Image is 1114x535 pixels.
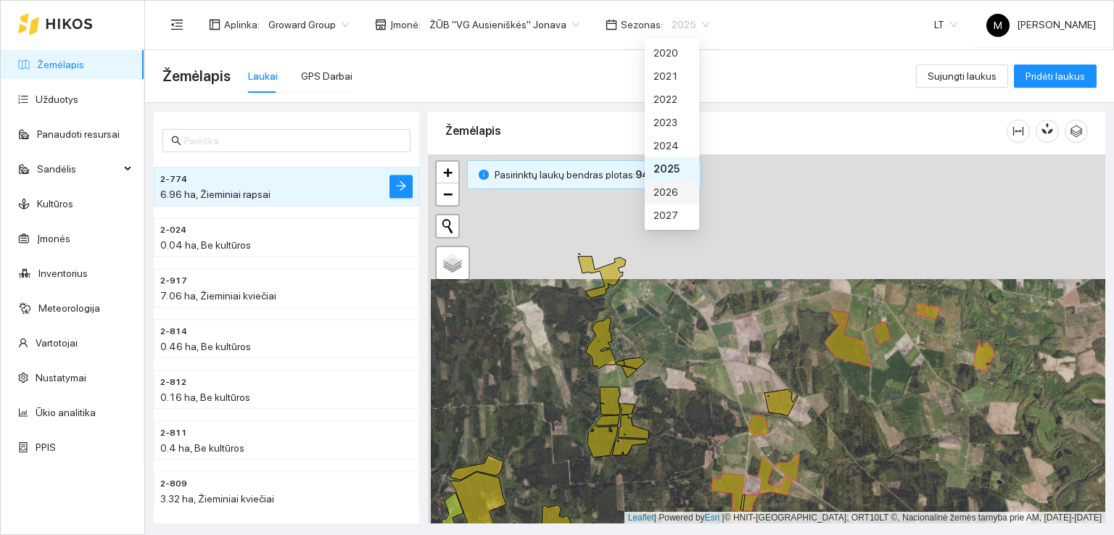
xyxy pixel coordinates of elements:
button: Pridėti laukus [1014,65,1097,88]
span: 2025 [672,14,709,36]
div: 2021 [653,68,690,84]
a: Ūkio analitika [36,407,96,418]
span: 2-774 [160,173,187,187]
span: 2-811 [160,427,187,441]
a: Panaudoti resursai [37,128,120,140]
a: Inventorius [38,267,88,279]
a: Žemėlapis [37,59,84,70]
span: 2-917 [160,275,187,289]
a: Zoom in [437,162,458,183]
div: Žemėlapis [445,110,1007,152]
span: Sujungti laukus [928,68,997,84]
div: 2023 [653,115,690,130]
a: Sujungti laukus [916,70,1008,82]
span: info-circle [479,170,489,180]
div: 2025 [653,161,690,177]
span: Groward Group [268,14,349,36]
div: 2022 [653,91,690,107]
a: Kultūros [37,198,73,210]
span: 2-814 [160,325,187,339]
span: column-width [1007,125,1029,137]
button: column-width [1007,120,1030,143]
div: GPS Darbai [301,68,352,84]
a: Įmonės [37,233,70,244]
a: Esri [705,513,720,523]
div: 2027 [653,207,690,223]
div: 2026 [653,184,690,200]
div: 2026 [645,181,699,204]
span: arrow-right [395,180,407,194]
span: 0.4 ha, Be kultūros [160,442,244,454]
div: 2023 [645,111,699,134]
span: calendar [606,19,617,30]
span: 0.04 ha, Be kultūros [160,239,251,251]
a: Vartotojai [36,337,78,349]
a: PPIS [36,441,56,453]
span: M [994,14,1002,37]
div: 2020 [645,41,699,65]
div: 2024 [645,134,699,157]
div: 2022 [645,88,699,111]
span: 7.06 ha, Žieminiai kviečiai [160,290,276,302]
div: 2025 [645,157,699,181]
a: Užduotys [36,94,78,105]
div: 2024 [653,138,690,154]
div: Laukai [248,68,278,84]
span: ŽŪB "VG Ausieniškės" Jonava [429,14,579,36]
div: 2021 [645,65,699,88]
span: shop [375,19,387,30]
a: Layers [437,247,469,279]
button: arrow-right [389,175,413,198]
a: Nustatymai [36,372,86,383]
span: 2-812 [160,376,186,390]
div: 2020 [653,45,690,61]
span: Sandėlis [37,154,120,183]
span: search [171,136,181,146]
span: 0.16 ha, Be kultūros [160,391,250,403]
span: menu-fold [170,18,183,31]
span: LT [934,14,957,36]
span: | [722,513,725,523]
span: Pridėti laukus [1026,68,1085,84]
span: Žemėlapis [162,65,231,88]
input: Paieška [184,133,402,149]
button: Initiate a new search [437,215,458,237]
a: Zoom out [437,183,458,205]
button: menu-fold [162,10,191,39]
span: 3.32 ha, Žieminiai kviečiai [160,493,274,505]
span: Sezonas : [621,17,663,33]
b: 94.98 ha [635,169,679,181]
a: Leaflet [628,513,654,523]
button: Sujungti laukus [916,65,1008,88]
span: Aplinka : [224,17,260,33]
div: | Powered by © HNIT-[GEOGRAPHIC_DATA]; ORT10LT ©, Nacionalinė žemės tarnyba prie AM, [DATE]-[DATE] [624,512,1105,524]
a: Pridėti laukus [1014,70,1097,82]
span: 2-024 [160,224,186,238]
span: layout [209,19,220,30]
span: Pasirinktų laukų bendras plotas : [495,167,679,183]
span: 2-809 [160,478,187,492]
div: 2027 [645,204,699,227]
span: 0.46 ha, Be kultūros [160,341,251,352]
span: Įmonė : [390,17,421,33]
span: [PERSON_NAME] [986,19,1096,30]
span: + [443,163,453,181]
span: 6.96 ha, Žieminiai rapsai [160,188,271,200]
span: − [443,185,453,203]
a: Meteorologija [38,302,100,314]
